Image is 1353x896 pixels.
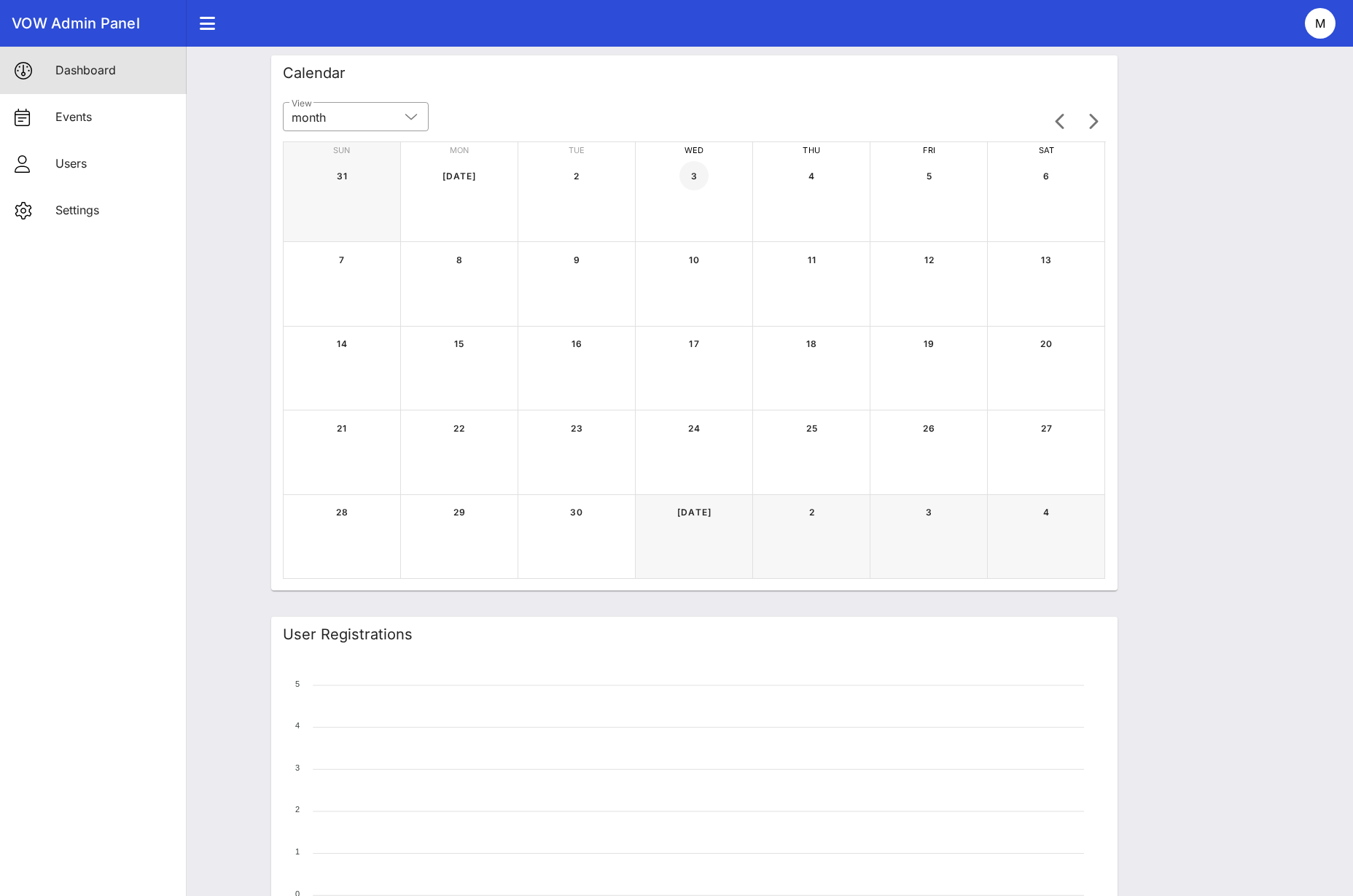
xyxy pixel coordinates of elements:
div: Users [55,157,175,171]
span: 3 [914,507,943,518]
tspan: 1 [295,847,300,856]
span: 29 [445,507,474,518]
span: [DATE] [442,171,477,182]
span: 8 [445,254,474,265]
label: View [292,98,312,109]
div: Mon [401,142,518,158]
span: 19 [914,338,943,349]
button: 29 [445,498,474,527]
span: 21 [327,423,356,434]
span: 13 [1032,254,1061,265]
button: 15 [445,330,474,359]
span: 5 [914,171,943,182]
div: Events [55,110,175,124]
div: Sun [284,142,401,158]
button: 20 [1032,330,1061,359]
span: 27 [1032,423,1061,434]
button: 24 [679,413,709,443]
div: VOW Admin Panel [12,15,175,32]
span: 23 [562,423,591,434]
span: 6 [1032,171,1061,182]
button: 14 [327,330,356,359]
button: 23 [562,413,591,443]
button: 4 [797,161,826,190]
div: Thu [753,142,870,158]
div: Calendar [283,62,346,84]
span: 2 [562,171,591,182]
button: 13 [1032,245,1061,274]
button: 9 [562,245,591,274]
span: 3 [679,171,709,182]
div: User Registrations [283,623,413,645]
button: 25 [797,413,826,443]
span: 18 [797,338,826,349]
span: 4 [797,171,826,182]
span: 12 [914,254,943,265]
button: 12 [914,245,943,274]
span: 7 [327,254,356,265]
button: 8 [445,245,474,274]
span: 24 [679,423,709,434]
button: 5 [914,161,943,190]
span: 4 [1032,507,1061,518]
button: 17 [679,330,709,359]
tspan: 3 [295,763,300,772]
span: 2 [797,507,826,518]
button: 27 [1032,413,1061,443]
button: 7 [327,245,356,274]
button: 28 [327,498,356,527]
button: 19 [914,330,943,359]
button: [DATE] [679,498,709,527]
button: 16 [562,330,591,359]
span: 26 [914,423,943,434]
span: 16 [562,338,591,349]
button: 6 [1032,161,1061,190]
button: 10 [679,245,709,274]
div: Sat [988,142,1105,158]
span: 15 [445,338,474,349]
button: 3 [914,498,943,527]
div: Tue [518,142,636,158]
button: 26 [914,413,943,443]
button: 31 [327,161,356,190]
div: M [1305,8,1336,39]
span: 9 [562,254,591,265]
div: Viewmonth [283,102,429,131]
button: 3 [679,161,709,190]
span: 30 [562,507,591,518]
span: 25 [797,423,826,434]
div: Fri [870,142,988,158]
button: 2 [562,161,591,190]
span: 22 [445,423,474,434]
div: Dashboard [55,63,175,77]
button: 11 [797,245,826,274]
tspan: 4 [295,721,300,730]
span: 10 [679,254,709,265]
button: 21 [327,413,356,443]
tspan: 5 [295,679,300,688]
span: [DATE] [676,507,711,518]
button: 22 [445,413,474,443]
span: 14 [327,338,356,349]
button: 30 [562,498,591,527]
div: Settings [55,203,175,217]
button: 4 [1032,498,1061,527]
span: 31 [327,171,356,182]
span: 20 [1032,338,1061,349]
tspan: 2 [295,805,300,814]
span: 28 [327,507,356,518]
span: 17 [679,338,709,349]
button: [DATE] [445,161,474,190]
div: Wed [636,142,753,158]
div: month [292,111,326,124]
button: 2 [797,498,826,527]
button: 18 [797,330,826,359]
span: 11 [797,254,826,265]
